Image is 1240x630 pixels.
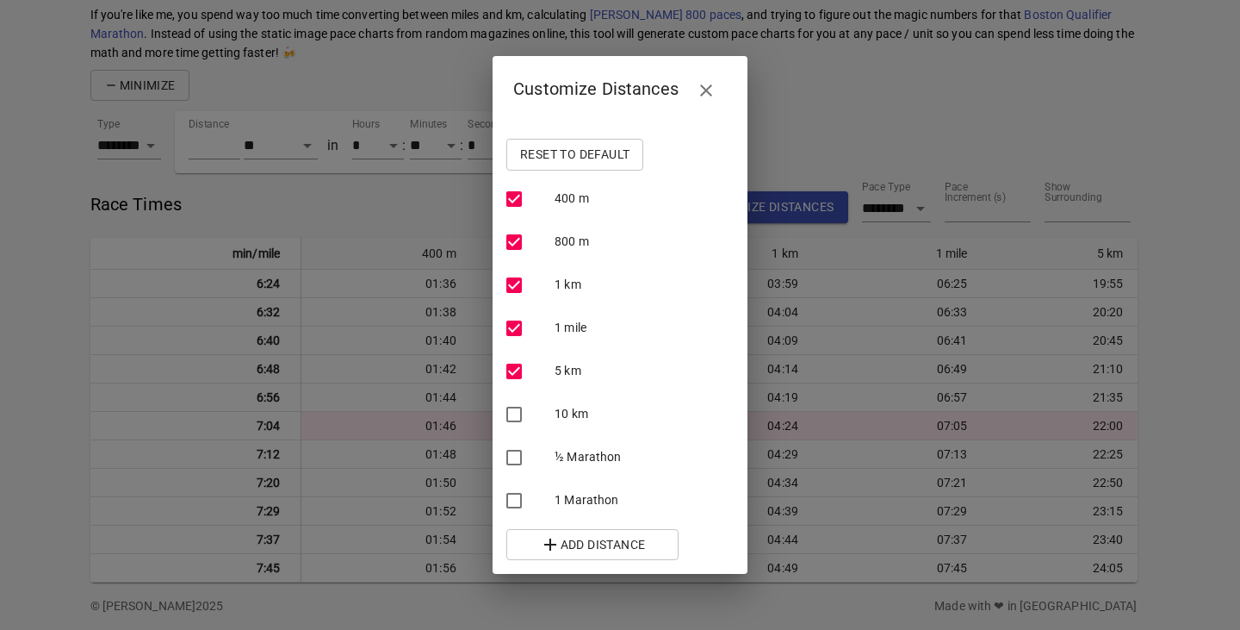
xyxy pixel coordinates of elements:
[555,407,588,421] span: 10 km
[555,364,581,377] span: 5 km
[555,191,589,205] span: 400 m
[555,493,619,507] span: 1 Marathon
[520,534,665,556] span: Add Distance
[555,278,581,291] span: 1 km
[506,139,643,171] button: Reset to Default
[555,450,622,464] span: ½ Marathon
[520,144,629,165] span: Reset to Default
[506,529,679,561] button: Add Distance
[555,321,586,334] span: 1 mile
[555,234,589,248] span: 800 m
[513,70,727,111] h2: Customize Distances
